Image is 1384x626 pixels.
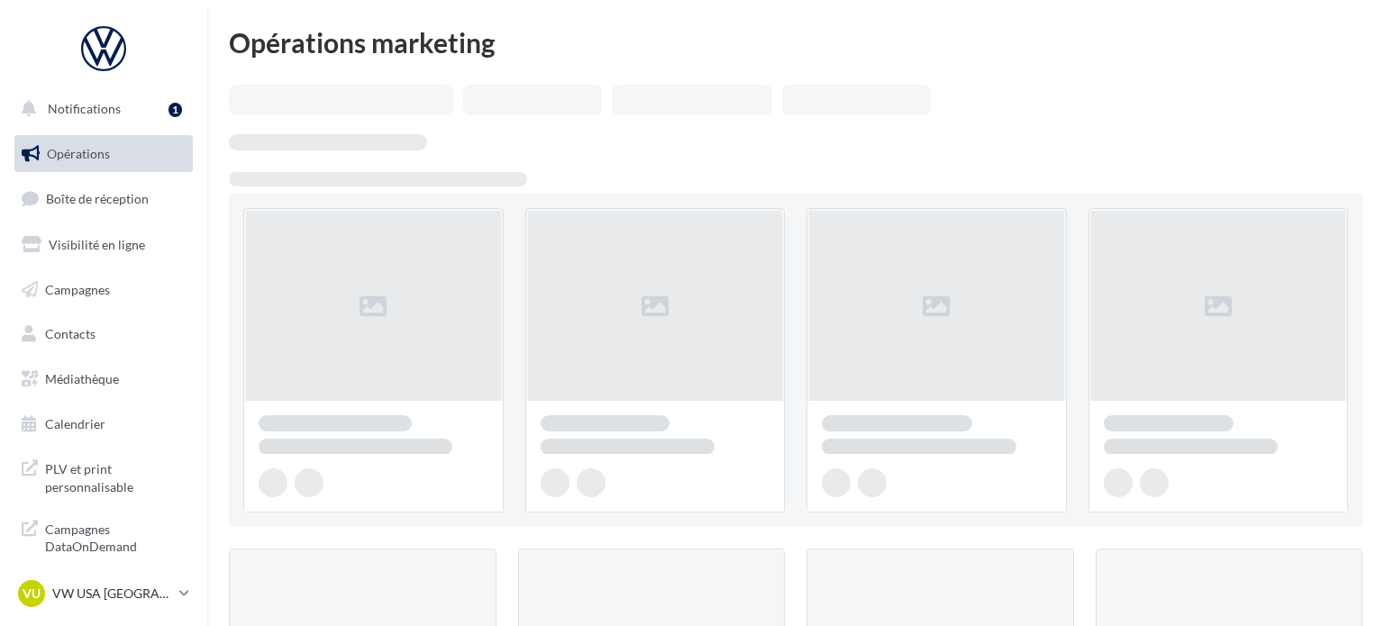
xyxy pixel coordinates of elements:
div: Opérations marketing [229,29,1362,56]
span: Contacts [45,326,96,341]
a: Visibilité en ligne [11,226,196,264]
span: PLV et print personnalisable [45,457,186,495]
span: VU [23,585,41,603]
a: Opérations [11,135,196,173]
span: Campagnes [45,281,110,296]
span: Visibilité en ligne [49,237,145,252]
p: VW USA [GEOGRAPHIC_DATA] [52,585,172,603]
div: 1 [168,103,182,117]
a: Médiathèque [11,360,196,398]
span: Médiathèque [45,371,119,386]
a: Campagnes [11,271,196,309]
a: Calendrier [11,405,196,443]
span: Boîte de réception [46,191,149,206]
a: VU VW USA [GEOGRAPHIC_DATA] [14,576,193,611]
button: Notifications 1 [11,90,189,128]
span: Opérations [47,146,110,161]
a: Campagnes DataOnDemand [11,510,196,563]
span: Notifications [48,101,121,116]
span: Campagnes DataOnDemand [45,517,186,556]
span: Calendrier [45,416,105,431]
a: PLV et print personnalisable [11,449,196,503]
a: Contacts [11,315,196,353]
a: Boîte de réception [11,179,196,218]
